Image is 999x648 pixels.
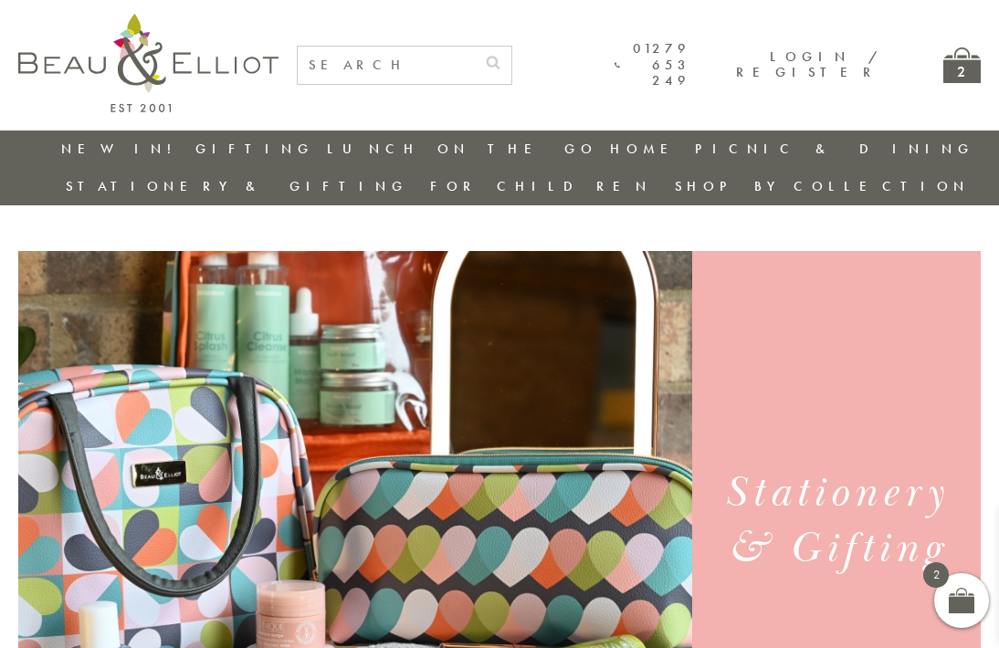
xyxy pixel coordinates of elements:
a: Gifting [195,140,314,158]
a: New in! [61,140,184,158]
a: Home [610,140,683,158]
a: 01279 653 249 [615,41,690,89]
input: SEARCH [298,47,475,84]
a: Stationery & Gifting [66,177,408,195]
img: logo [18,14,279,112]
a: Shop by collection [675,177,970,195]
a: Lunch On The Go [327,140,597,158]
span: 2 [923,562,949,588]
h1: Stationery & Gifting [707,465,967,577]
a: For Children [430,177,652,195]
a: 2 [943,47,981,83]
a: Picnic & Dining [695,140,974,158]
a: Login / Register [736,47,879,81]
